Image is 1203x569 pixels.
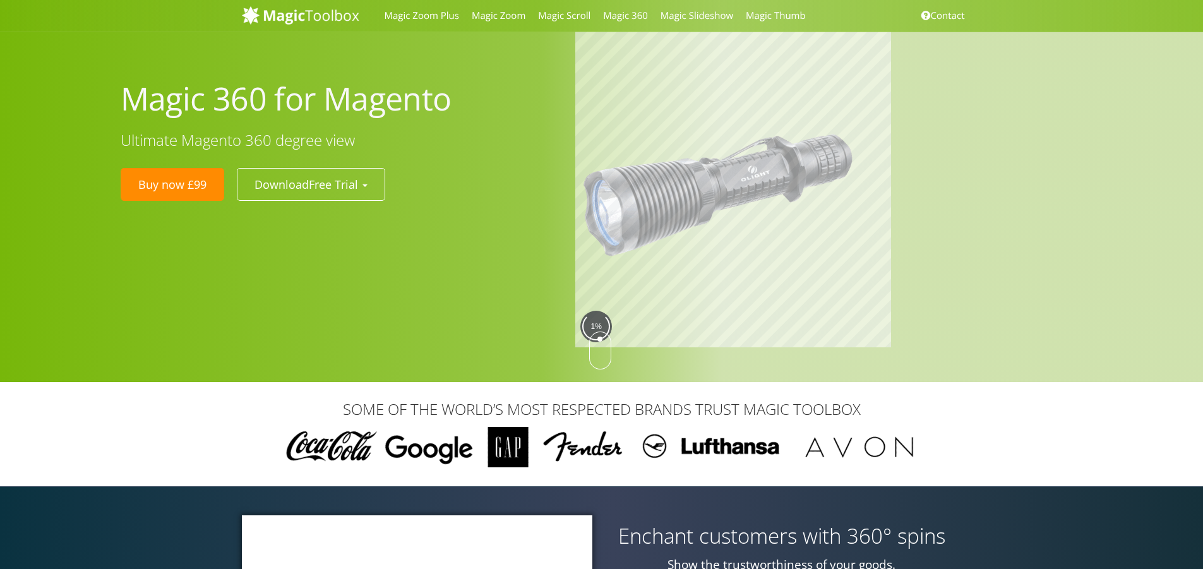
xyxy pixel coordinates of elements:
[242,401,962,417] h3: SOME OF THE WORLD’S MOST RESPECTED BRANDS TRUST MAGIC TOOLBOX
[121,132,557,148] h3: Ultimate Magento 360 degree view
[278,427,925,467] img: Magic Toolbox Customers
[121,168,224,201] a: Buy now £99
[237,168,385,201] button: DownloadFree Trial
[309,177,358,192] span: Free Trial
[242,6,359,25] img: MagicToolbox.com - Image tools for your website
[121,78,557,119] h1: Magic 360 for Magento
[611,525,952,548] h3: Enchant customers with 360° spins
